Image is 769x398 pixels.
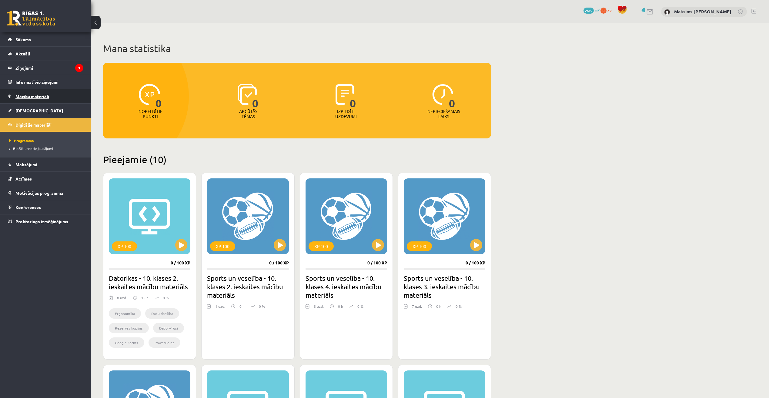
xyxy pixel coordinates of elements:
[15,94,49,99] span: Mācību materiāli
[210,241,235,251] div: XP 100
[252,84,259,109] span: 0
[112,241,137,251] div: XP 100
[15,122,52,128] span: Digitālie materiāli
[236,109,260,119] p: Apgūtās tēmas
[215,303,225,313] div: 1 uzd.
[436,303,441,309] p: 0 h
[404,274,485,299] h2: Sports un veselība - 10. klases 3. ieskaites mācību materiāls
[8,61,83,75] a: Ziņojumi1
[8,214,83,228] a: Proktoringa izmēģinājums
[103,154,491,165] h2: Pieejamie (10)
[139,84,160,105] img: icon-xp-0682a9bc20223a9ccc6f5883a126b849a74cddfe5390d2b41b4391c66f2066e7.svg
[103,42,491,55] h1: Mana statistika
[314,303,324,313] div: 8 uzd.
[163,295,169,300] p: 0 %
[117,295,127,304] div: 8 uzd.
[9,138,34,143] span: Programma
[412,303,422,313] div: 7 uzd.
[8,89,83,103] a: Mācību materiāli
[75,64,83,72] i: 1
[8,32,83,46] a: Sākums
[8,200,83,214] a: Konferences
[15,190,63,196] span: Motivācijas programma
[583,8,594,14] span: 2619
[8,104,83,118] a: [DEMOGRAPHIC_DATA]
[595,8,600,12] span: mP
[449,84,455,109] span: 0
[15,61,83,75] legend: Ziņojumi
[109,308,141,319] li: Ergonomika
[456,303,462,309] p: 0 %
[306,274,387,299] h2: Sports un veselība - 10. klases 4. ieskaites mācību materiāls
[334,109,358,119] p: Izpildīti uzdevumi
[239,303,245,309] p: 0 h
[8,186,83,200] a: Motivācijas programma
[607,8,611,12] span: xp
[350,84,356,109] span: 0
[15,176,32,181] span: Atzīmes
[9,146,53,151] span: Biežāk uzdotie jautājumi
[145,308,179,319] li: Datu drošība
[338,303,343,309] p: 0 h
[8,47,83,61] a: Aktuāli
[15,204,41,210] span: Konferences
[15,108,63,113] span: [DEMOGRAPHIC_DATA]
[109,274,190,291] h2: Datorikas - 10. klases 2. ieskaites mācību materiāls
[7,11,55,26] a: Rīgas 1. Tālmācības vidusskola
[15,51,30,56] span: Aktuāli
[309,241,334,251] div: XP 100
[427,109,460,119] p: Nepieciešamais laiks
[357,303,363,309] p: 0 %
[600,8,614,12] a: 0 xp
[15,75,83,89] legend: Informatīvie ziņojumi
[8,75,83,89] a: Informatīvie ziņojumi
[8,118,83,132] a: Digitālie materiāli
[139,109,162,119] p: Nopelnītie punkti
[207,274,289,299] h2: Sports un veselība - 10. klases 2. ieskaites mācību materiāls
[109,323,149,333] li: Rezerves kopijas
[432,84,453,105] img: icon-clock-7be60019b62300814b6bd22b8e044499b485619524d84068768e800edab66f18.svg
[8,158,83,171] a: Maksājumi
[9,138,85,143] a: Programma
[149,337,180,348] li: PowerPoint
[15,158,83,171] legend: Maksājumi
[8,172,83,186] a: Atzīmes
[109,337,144,348] li: Google Forms
[600,8,607,14] span: 0
[155,84,162,109] span: 0
[583,8,600,12] a: 2619 mP
[664,9,670,15] img: Maksims Mihails Blizņuks
[336,84,354,105] img: icon-completed-tasks-ad58ae20a441b2904462921112bc710f1caf180af7a3daa7317a5a94f2d26646.svg
[674,8,731,15] a: Maksims [PERSON_NAME]
[238,84,257,105] img: icon-learned-topics-4a711ccc23c960034f471b6e78daf4a3bad4a20eaf4de84257b87e66633f6470.svg
[153,323,184,333] li: Datorvīrusi
[9,146,85,151] a: Biežāk uzdotie jautājumi
[407,241,432,251] div: XP 100
[259,303,265,309] p: 0 %
[141,295,149,300] p: 15 h
[15,219,68,224] span: Proktoringa izmēģinājums
[15,37,31,42] span: Sākums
